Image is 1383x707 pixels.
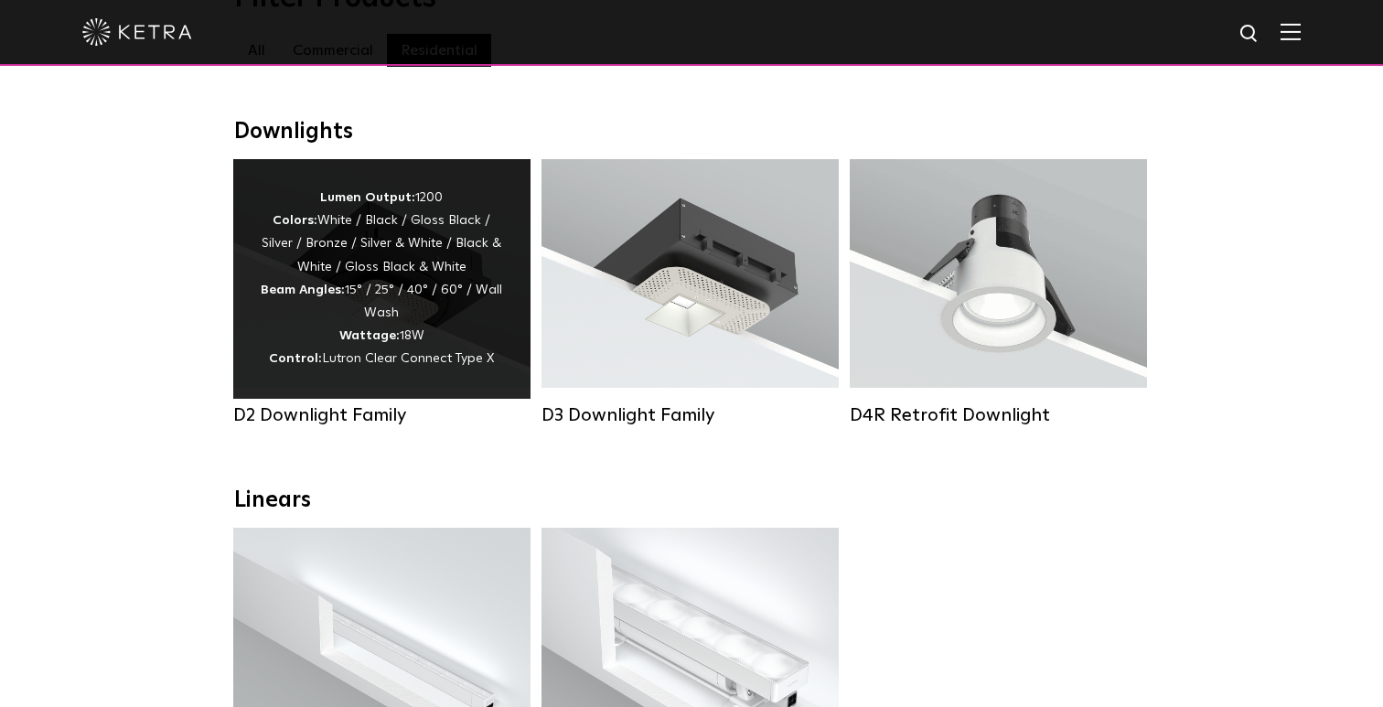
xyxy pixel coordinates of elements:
[82,18,192,46] img: ketra-logo-2019-white
[850,404,1147,426] div: D4R Retrofit Downlight
[320,191,415,204] strong: Lumen Output:
[261,284,345,296] strong: Beam Angles:
[233,404,531,426] div: D2 Downlight Family
[1281,23,1301,40] img: Hamburger%20Nav.svg
[541,159,839,426] a: D3 Downlight Family Lumen Output:700 / 900 / 1100Colors:White / Black / Silver / Bronze / Paintab...
[339,329,400,342] strong: Wattage:
[322,352,494,365] span: Lutron Clear Connect Type X
[233,159,531,426] a: D2 Downlight Family Lumen Output:1200Colors:White / Black / Gloss Black / Silver / Bronze / Silve...
[269,352,322,365] strong: Control:
[541,404,839,426] div: D3 Downlight Family
[273,214,317,227] strong: Colors:
[1238,23,1261,46] img: search icon
[234,487,1149,514] div: Linears
[261,187,503,371] div: 1200 White / Black / Gloss Black / Silver / Bronze / Silver & White / Black & White / Gloss Black...
[234,119,1149,145] div: Downlights
[850,159,1147,426] a: D4R Retrofit Downlight Lumen Output:800Colors:White / BlackBeam Angles:15° / 25° / 40° / 60°Watta...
